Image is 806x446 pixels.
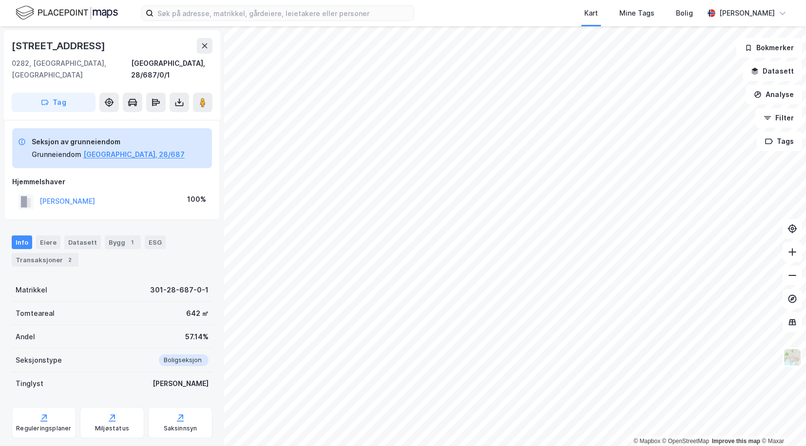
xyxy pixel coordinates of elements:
button: Tag [12,93,96,112]
img: logo.f888ab2527a4732fd821a326f86c7f29.svg [16,4,118,21]
button: Datasett [743,61,802,81]
iframe: Chat Widget [757,399,806,446]
div: 0282, [GEOGRAPHIC_DATA], [GEOGRAPHIC_DATA] [12,58,131,81]
div: Miljøstatus [95,425,129,432]
div: Saksinnsyn [164,425,197,432]
div: Bolig [676,7,693,19]
a: Improve this map [712,438,760,445]
button: Bokmerker [736,38,802,58]
div: 642 ㎡ [186,308,209,319]
div: Kart [584,7,598,19]
button: Tags [757,132,802,151]
div: Seksjon av grunneiendom [32,136,185,148]
div: Mine Tags [619,7,654,19]
div: Hjemmelshaver [12,176,212,188]
div: 301-28-687-0-1 [150,284,209,296]
div: 57.14% [185,331,209,343]
button: Filter [755,108,802,128]
div: Info [12,235,32,249]
div: [GEOGRAPHIC_DATA], 28/687/0/1 [131,58,212,81]
div: Datasett [64,235,101,249]
button: Analyse [746,85,802,104]
a: Mapbox [633,438,660,445]
div: Transaksjoner [12,253,78,267]
div: 2 [65,255,75,265]
div: 1 [127,237,137,247]
div: [PERSON_NAME] [719,7,775,19]
button: [GEOGRAPHIC_DATA], 28/687 [83,149,185,160]
div: [PERSON_NAME] [153,378,209,389]
div: Grunneiendom [32,149,81,160]
div: Tomteareal [16,308,55,319]
div: Eiere [36,235,60,249]
div: 100% [187,194,206,205]
input: Søk på adresse, matrikkel, gårdeiere, leietakere eller personer [154,6,414,20]
div: Andel [16,331,35,343]
div: Reguleringsplaner [16,425,71,432]
div: Matrikkel [16,284,47,296]
div: Bygg [105,235,141,249]
div: [STREET_ADDRESS] [12,38,107,54]
a: OpenStreetMap [662,438,710,445]
div: Tinglyst [16,378,43,389]
div: Seksjonstype [16,354,62,366]
div: ESG [145,235,166,249]
img: Z [783,348,802,367]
